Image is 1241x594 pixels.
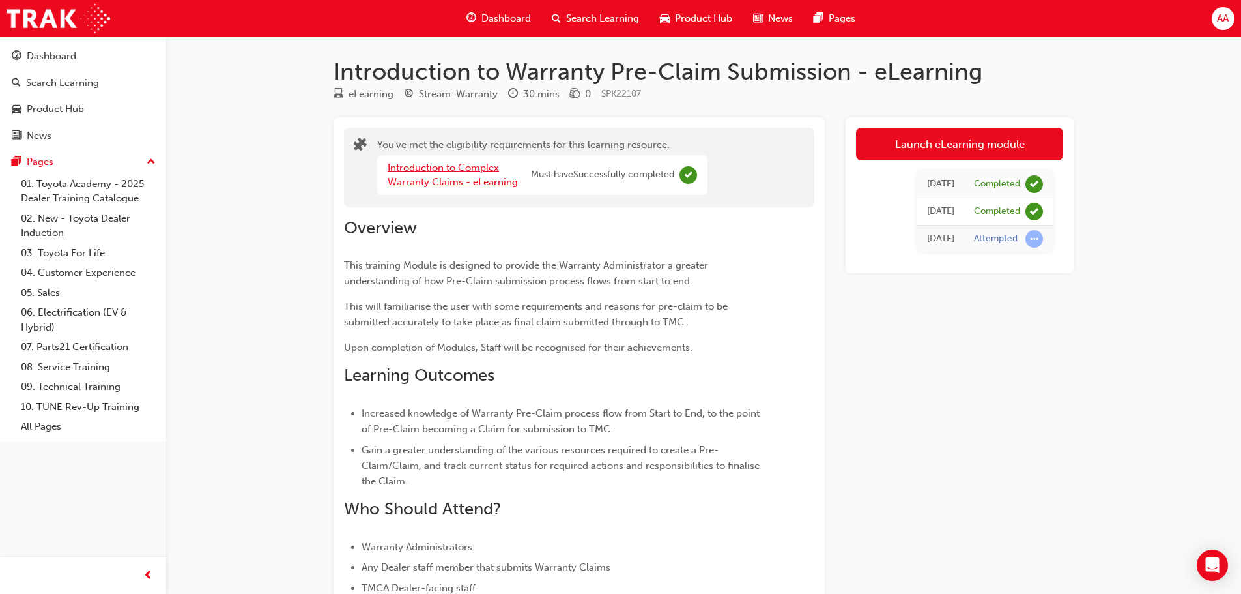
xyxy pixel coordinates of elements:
span: search-icon [552,10,561,27]
a: news-iconNews [743,5,803,32]
button: Pages [5,150,161,174]
span: learningRecordVerb_ATTEMPT-icon [1025,230,1043,248]
div: Completed [974,178,1020,190]
a: Launch eLearning module [856,128,1063,160]
span: news-icon [753,10,763,27]
img: Trak [7,4,110,33]
span: search-icon [12,78,21,89]
div: Search Learning [26,76,99,91]
div: Stream [404,86,498,102]
span: target-icon [404,89,414,100]
a: Product Hub [5,97,161,121]
span: guage-icon [12,51,21,63]
div: eLearning [349,87,393,102]
a: 09. Technical Training [16,377,161,397]
span: learningResourceType_ELEARNING-icon [334,89,343,100]
div: Completed [974,205,1020,218]
div: Product Hub [27,102,84,117]
span: clock-icon [508,89,518,100]
div: Stream: Warranty [419,87,498,102]
span: puzzle-icon [354,139,367,154]
span: learningRecordVerb_COMPLETE-icon [1025,203,1043,220]
span: Pages [829,11,855,26]
span: News [768,11,793,26]
span: This will familiarise the user with some requirements and reasons for pre-claim to be submitted a... [344,301,730,328]
span: news-icon [12,130,21,142]
div: Tue Apr 09 2024 12:05:07 GMT+1000 (Australian Eastern Standard Time) [927,204,954,219]
span: Warranty Administrators [362,541,472,553]
span: pages-icon [814,10,823,27]
div: Pages [27,155,53,170]
div: 30 mins [523,87,560,102]
span: Search Learning [566,11,639,26]
span: Learning resource code [601,88,641,99]
div: News [27,128,51,143]
span: Product Hub [675,11,732,26]
span: prev-icon [143,568,153,584]
span: Any Dealer staff member that submits Warranty Claims [362,561,610,573]
div: Attempted [974,233,1018,245]
div: Duration [508,86,560,102]
div: Dashboard [27,49,76,64]
a: News [5,124,161,148]
div: Price [570,86,591,102]
a: 03. Toyota For Life [16,243,161,263]
button: AA [1212,7,1234,30]
a: 07. Parts21 Certification [16,337,161,357]
span: learningRecordVerb_COMPLETE-icon [1025,175,1043,193]
a: All Pages [16,417,161,437]
div: Type [334,86,393,102]
a: 05. Sales [16,283,161,303]
div: Tue Apr 09 2024 12:05:13 GMT+1000 (Australian Eastern Standard Time) [927,177,954,192]
span: Upon completion of Modules, Staff will be recognised for their achievements. [344,342,692,353]
a: search-iconSearch Learning [541,5,649,32]
a: 02. New - Toyota Dealer Induction [16,209,161,243]
span: pages-icon [12,156,21,168]
a: 08. Service Training [16,357,161,378]
a: car-iconProduct Hub [649,5,743,32]
span: This training Module is designed to provide the Warranty Administrator a greater understanding of... [344,260,711,287]
span: Learning Outcomes [344,365,494,385]
span: TMCA Dealer-facing staff [362,582,476,594]
a: Introduction to Complex Warranty Claims - eLearning [388,162,518,188]
span: money-icon [570,89,580,100]
a: 10. TUNE Rev-Up Training [16,397,161,417]
a: 01. Toyota Academy - 2025 Dealer Training Catalogue [16,174,161,209]
a: Search Learning [5,71,161,95]
span: up-icon [147,154,156,171]
span: Must have Successfully completed [531,168,674,183]
span: AA [1217,11,1229,26]
a: 04. Customer Experience [16,263,161,283]
span: car-icon [12,104,21,115]
h1: Introduction to Warranty Pre-Claim Submission - eLearning [334,57,1074,86]
span: car-icon [660,10,670,27]
a: 06. Electrification (EV & Hybrid) [16,303,161,337]
button: DashboardSearch LearningProduct HubNews [5,42,161,150]
span: guage-icon [466,10,476,27]
a: guage-iconDashboard [456,5,541,32]
div: Tue Apr 09 2024 10:08:46 GMT+1000 (Australian Eastern Standard Time) [927,231,954,246]
div: 0 [585,87,591,102]
span: Overview [344,218,417,238]
span: Who Should Attend? [344,499,501,519]
span: Increased knowledge of Warranty Pre-Claim process flow from Start to End, to the point of Pre-Cla... [362,408,762,435]
span: Gain a greater understanding of the various resources required to create a Pre-Claim/Claim, and t... [362,444,762,487]
span: Dashboard [481,11,531,26]
a: pages-iconPages [803,5,866,32]
a: Dashboard [5,44,161,68]
div: You've met the eligibility requirements for this learning resource. [377,138,707,198]
span: Complete [679,166,697,184]
div: Open Intercom Messenger [1197,550,1228,581]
